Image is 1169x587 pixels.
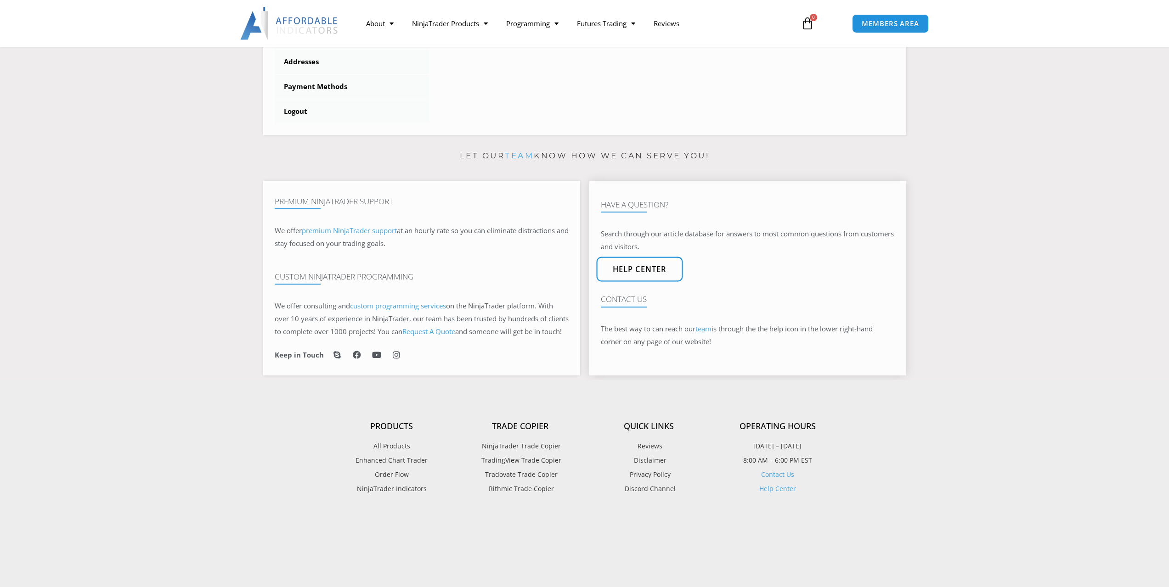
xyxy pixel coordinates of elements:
[585,483,713,495] a: Discord Channel
[456,454,585,466] a: TradingView Trade Copier
[356,454,428,466] span: Enhanced Chart Trader
[263,149,906,163] p: Let our know how we can serve you!
[328,421,456,431] h4: Products
[483,469,558,481] span: Tradovate Trade Copier
[713,454,842,466] p: 8:00 AM – 6:00 PM EST
[612,266,666,274] span: Help center
[480,440,561,452] span: NinjaTrader Trade Copier
[275,50,430,74] a: Addresses
[357,13,403,34] a: About
[601,295,895,304] h4: Contact Us
[275,100,430,123] a: Logout
[585,421,713,431] h4: Quick Links
[357,13,791,34] nav: Menu
[328,469,456,481] a: Order Flow
[585,440,713,452] a: Reviews
[375,469,409,481] span: Order Flow
[632,454,666,466] span: Disclaimer
[486,483,554,495] span: Rithmic Trade Copier
[585,454,713,466] a: Disclaimer
[585,469,713,481] a: Privacy Policy
[275,351,324,359] h6: Keep in Touch
[596,257,683,282] a: Help center
[240,7,339,40] img: LogoAI | Affordable Indicators – NinjaTrader
[787,10,828,37] a: 0
[456,469,585,481] a: Tradovate Trade Copier
[810,14,817,21] span: 0
[497,13,568,34] a: Programming
[622,483,676,495] span: Discord Channel
[505,151,534,160] a: team
[568,13,644,34] a: Futures Trading
[350,301,446,310] a: custom programming services
[456,421,585,431] h4: Trade Copier
[644,13,689,34] a: Reviews
[713,440,842,452] p: [DATE] – [DATE]
[635,440,662,452] span: Reviews
[302,226,397,235] a: premium NinjaTrader support
[479,454,561,466] span: TradingView Trade Copier
[275,301,569,336] span: on the NinjaTrader platform. With over 10 years of experience in NinjaTrader, our team has been t...
[328,454,456,466] a: Enhanced Chart Trader
[275,226,302,235] span: We offer
[456,483,585,495] a: Rithmic Trade Copier
[357,483,427,495] span: NinjaTrader Indicators
[601,200,895,209] h4: Have A Question?
[275,75,430,99] a: Payment Methods
[373,440,410,452] span: All Products
[695,324,712,333] a: team
[275,272,569,281] h4: Custom NinjaTrader Programming
[328,515,842,580] iframe: Customer reviews powered by Trustpilot
[402,327,455,336] a: Request A Quote
[403,13,497,34] a: NinjaTrader Products
[713,421,842,431] h4: Operating Hours
[627,469,671,481] span: Privacy Policy
[456,440,585,452] a: NinjaTrader Trade Copier
[759,484,796,493] a: Help Center
[862,20,919,27] span: MEMBERS AREA
[761,470,794,479] a: Contact Us
[275,197,569,206] h4: Premium NinjaTrader Support
[601,228,895,253] p: Search through our article database for answers to most common questions from customers and visit...
[852,14,929,33] a: MEMBERS AREA
[275,226,569,248] span: at an hourly rate so you can eliminate distractions and stay focused on your trading goals.
[275,301,446,310] span: We offer consulting and
[601,323,895,348] p: The best way to can reach our is through the the help icon in the lower right-hand corner on any ...
[328,483,456,495] a: NinjaTrader Indicators
[328,440,456,452] a: All Products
